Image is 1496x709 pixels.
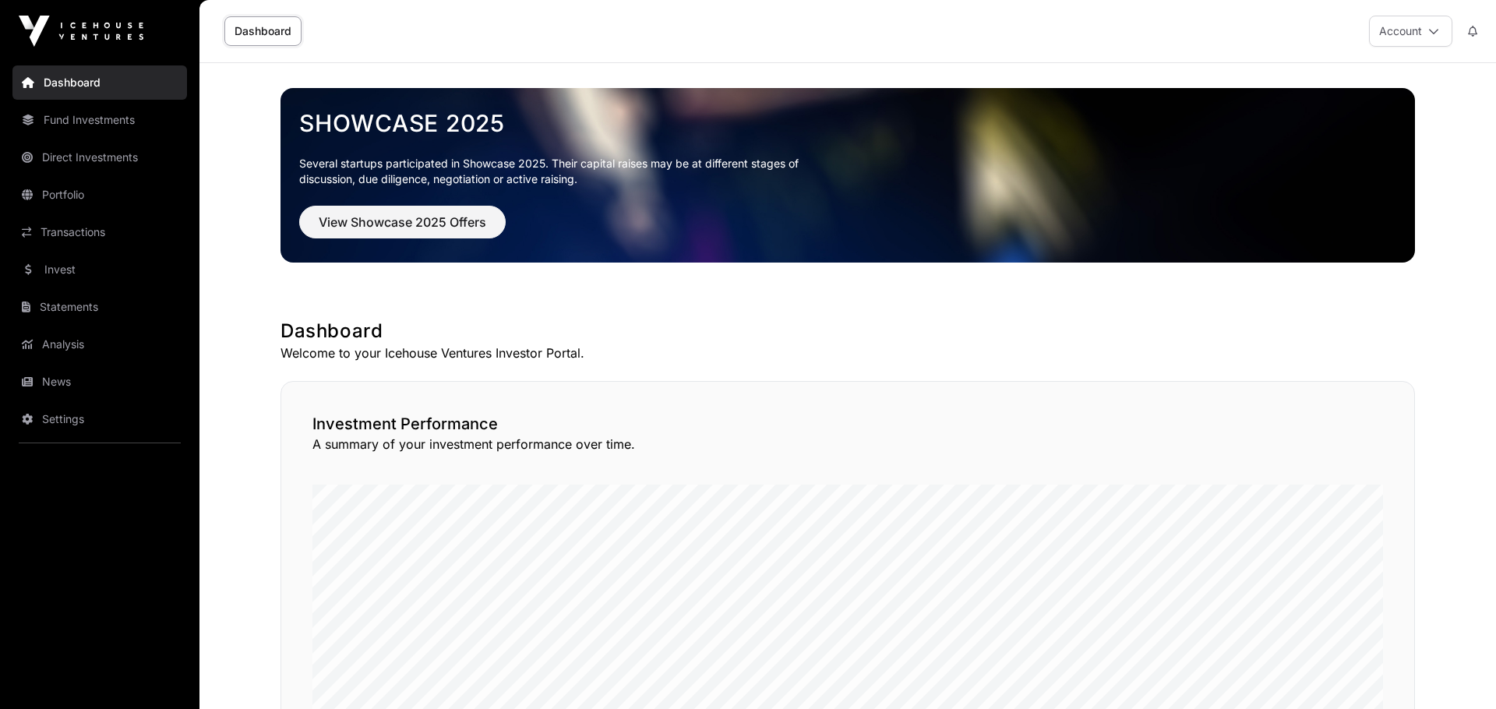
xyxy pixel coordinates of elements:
button: Account [1369,16,1452,47]
a: Transactions [12,215,187,249]
button: View Showcase 2025 Offers [299,206,506,238]
a: Showcase 2025 [299,109,1396,137]
img: Showcase 2025 [280,88,1415,263]
a: Statements [12,290,187,324]
a: Settings [12,402,187,436]
a: Dashboard [224,16,302,46]
a: Analysis [12,327,187,362]
a: Dashboard [12,65,187,100]
img: Icehouse Ventures Logo [19,16,143,47]
h2: Investment Performance [312,413,1383,435]
a: Portfolio [12,178,187,212]
h1: Dashboard [280,319,1415,344]
p: A summary of your investment performance over time. [312,435,1383,453]
a: Direct Investments [12,140,187,175]
p: Welcome to your Icehouse Ventures Investor Portal. [280,344,1415,362]
p: Several startups participated in Showcase 2025. Their capital raises may be at different stages o... [299,156,823,187]
a: News [12,365,187,399]
a: View Showcase 2025 Offers [299,221,506,237]
span: View Showcase 2025 Offers [319,213,486,231]
a: Fund Investments [12,103,187,137]
a: Invest [12,252,187,287]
